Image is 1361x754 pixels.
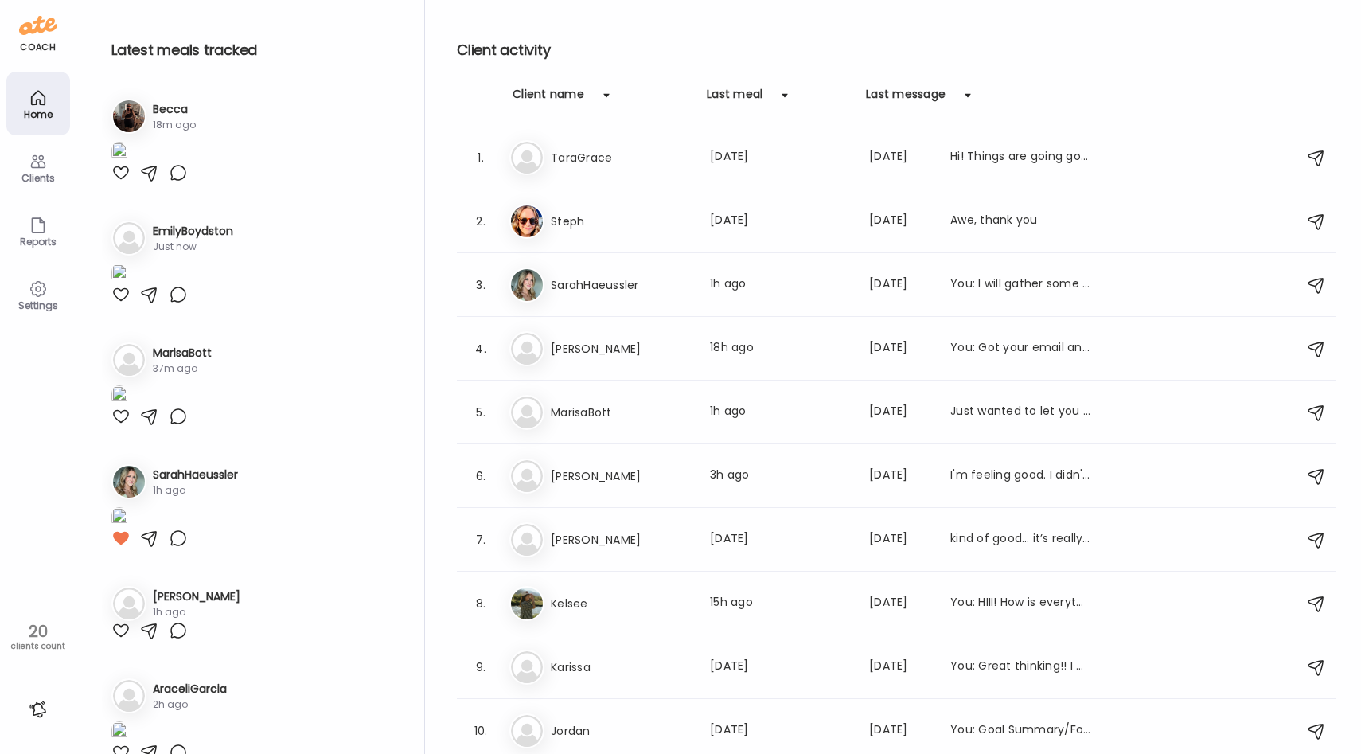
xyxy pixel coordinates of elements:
[113,588,145,619] img: bg-avatar-default.svg
[950,467,1090,486] div: I'm feeling good. I didn't log anything [DATE] but I was doing so much that it was just mainly sn...
[471,530,490,549] div: 7.
[471,594,490,613] div: 8.
[111,38,399,62] h2: Latest meals tracked
[511,269,543,301] img: avatars%2FeuW4ehXdTjTQwoR7NFNaLRurhjQ2
[551,467,691,486] h3: [PERSON_NAME]
[710,275,850,295] div: 1h ago
[710,658,850,677] div: [DATE]
[710,403,850,422] div: 1h ago
[153,588,240,605] h3: [PERSON_NAME]
[10,109,67,119] div: Home
[950,339,1090,358] div: You: Got your email and I am happy to hear that it is going so well. Let's keep up the good work ...
[950,721,1090,740] div: You: Goal Summary/Focus - start consistently logging and getting acclimated to this App! - rememb...
[113,222,145,254] img: bg-avatar-default.svg
[950,530,1090,549] div: kind of good… it’s really hard for me to not eat random things that i’m trying to not or build tr...
[710,594,850,613] div: 15h ago
[471,275,490,295] div: 3.
[111,507,127,529] img: images%2FeuW4ehXdTjTQwoR7NFNaLRurhjQ2%2FSstDOHVmrEF0Clcms0mv%2Fcp48lzk5DT7QinI2xRzN_1080
[113,344,145,376] img: bg-avatar-default.svg
[950,403,1090,422] div: Just wanted to let you know the recipes so far for this week have been 10/10!
[111,142,127,163] img: images%2FvTftA8v5t4PJ4mYtYO3Iw6ljtGM2%2FJaRYTpZ24drX4xQmyAPd%2FcBS2NZf0xI5PBpETBxW3_1080
[10,300,67,311] div: Settings
[950,658,1090,677] div: You: Great thinking!! I have this prepped for our session [DATE]!
[511,651,543,683] img: bg-avatar-default.svg
[950,212,1090,231] div: Awe, thank you
[511,524,543,556] img: bg-avatar-default.svg
[471,721,490,740] div: 10.
[551,721,691,740] h3: Jordan
[551,658,691,677] h3: Karissa
[20,41,56,54] div: coach
[551,594,691,613] h3: Kelsee
[10,173,67,183] div: Clients
[551,212,691,231] h3: Steph
[869,275,931,295] div: [DATE]
[153,345,212,361] h3: MarisaBott
[6,622,70,641] div: 20
[153,223,233,240] h3: EmilyBoydston
[869,721,931,740] div: [DATE]
[511,397,543,428] img: bg-avatar-default.svg
[153,118,196,132] div: 18m ago
[551,339,691,358] h3: [PERSON_NAME]
[111,264,127,285] img: images%2F2XIRXO8MezTlkXvbmvFWVom4Taf2%2FB2eoXr4c9l0yrYmPNaQt%2FJAxxq0xPqKEv5OhMEdZJ_1080
[511,715,543,747] img: bg-avatar-default.svg
[866,86,946,111] div: Last message
[710,530,850,549] div: [DATE]
[153,605,240,619] div: 1h ago
[471,658,490,677] div: 9.
[950,594,1090,613] div: You: HIII! How is everything this week?
[511,588,543,619] img: avatars%2Fao27S4JzfGeT91DxyLlQHNwuQjE3
[113,466,145,498] img: avatars%2FeuW4ehXdTjTQwoR7NFNaLRurhjQ2
[153,101,196,118] h3: Becca
[511,333,543,365] img: bg-avatar-default.svg
[10,236,67,247] div: Reports
[471,403,490,422] div: 5.
[471,339,490,358] div: 4.
[551,148,691,167] h3: TaraGrace
[511,205,543,237] img: avatars%2FwFftV3A54uPCICQkRJ4sEQqFNTj1
[710,467,850,486] div: 3h ago
[869,339,931,358] div: [DATE]
[113,100,145,132] img: avatars%2FvTftA8v5t4PJ4mYtYO3Iw6ljtGM2
[153,681,227,697] h3: AraceliGarcia
[111,721,127,743] img: images%2FI992yAkt0JaMCj4l9DDqiKaQVSu2%2F9iSn2PZOrtHdfyN4DVQy%2FUhmOJJeQRZcYDKz0Y0I0_240
[153,361,212,376] div: 37m ago
[869,148,931,167] div: [DATE]
[710,721,850,740] div: [DATE]
[707,86,762,111] div: Last meal
[869,212,931,231] div: [DATE]
[710,148,850,167] div: [DATE]
[869,594,931,613] div: [DATE]
[869,530,931,549] div: [DATE]
[6,641,70,652] div: clients count
[153,697,227,712] div: 2h ago
[869,658,931,677] div: [DATE]
[710,212,850,231] div: [DATE]
[471,148,490,167] div: 1.
[111,385,127,407] img: images%2FGqR2wskUdERGQuJ8prwOlAHiY6t2%2FjgXWZNNDH2rHUcyJErso%2FEZWRdb1fDoMgOO5MMRrP_1080
[551,403,691,422] h3: MarisaBott
[457,38,1336,62] h2: Client activity
[471,467,490,486] div: 6.
[551,275,691,295] h3: SarahHaeussler
[511,142,543,174] img: bg-avatar-default.svg
[153,483,238,498] div: 1h ago
[950,148,1090,167] div: Hi! Things are going good! I’ve noticed I’m not really hungry. Like I can go longer without eatin...
[869,403,931,422] div: [DATE]
[710,339,850,358] div: 18h ago
[513,86,584,111] div: Client name
[551,530,691,549] h3: [PERSON_NAME]
[950,275,1090,295] div: You: I will gather some ideas and we can chat about some yummy snacks next session :)
[869,467,931,486] div: [DATE]
[511,460,543,492] img: bg-avatar-default.svg
[19,13,57,38] img: ate
[153,240,233,254] div: Just now
[153,467,238,483] h3: SarahHaeussler
[471,212,490,231] div: 2.
[113,680,145,712] img: bg-avatar-default.svg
